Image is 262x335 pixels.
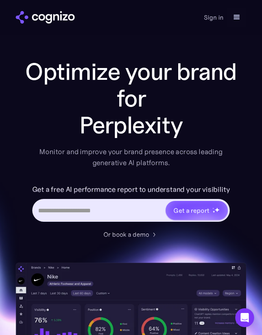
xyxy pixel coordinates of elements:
a: Get a reportstarstarstar [165,200,229,221]
img: star [214,207,220,212]
img: star [212,210,215,213]
form: Hero URL Input Form [32,184,230,226]
div: Or book a demo [103,230,149,239]
div: Monitor and improve your brand presence across leading generative AI platforms. [34,146,228,168]
div: Perplexity [16,112,246,140]
a: home [16,11,75,24]
div: menu [227,8,246,27]
img: star [212,208,214,209]
label: Get a free AI performance report to understand your visibility [32,184,230,195]
a: Or book a demo [103,230,159,239]
a: Sign in [204,13,223,22]
div: Open Intercom Messenger [235,308,254,327]
h1: Optimize your brand for [16,58,246,112]
div: Get a report [173,206,209,215]
img: cognizo logo [16,11,75,24]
